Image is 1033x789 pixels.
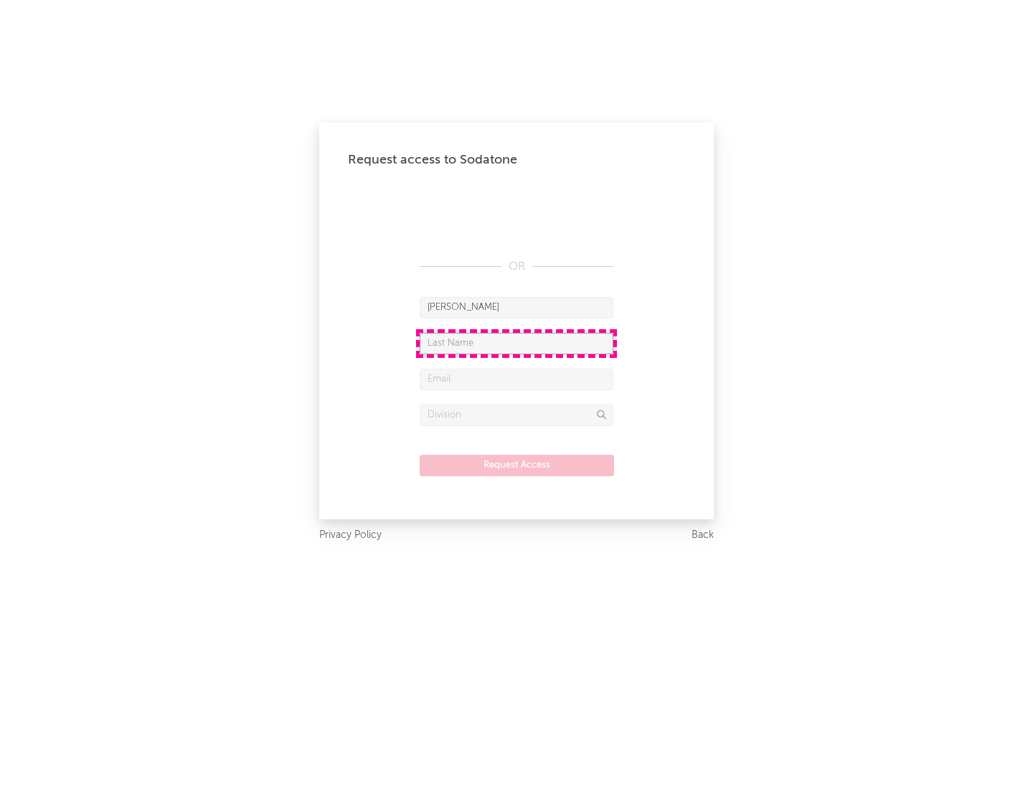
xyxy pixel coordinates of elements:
a: Back [692,526,714,544]
input: Division [420,405,613,426]
button: Request Access [420,455,614,476]
input: Last Name [420,333,613,354]
div: OR [420,258,613,275]
a: Privacy Policy [319,526,382,544]
input: First Name [420,297,613,318]
div: Request access to Sodatone [348,151,685,169]
input: Email [420,369,613,390]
